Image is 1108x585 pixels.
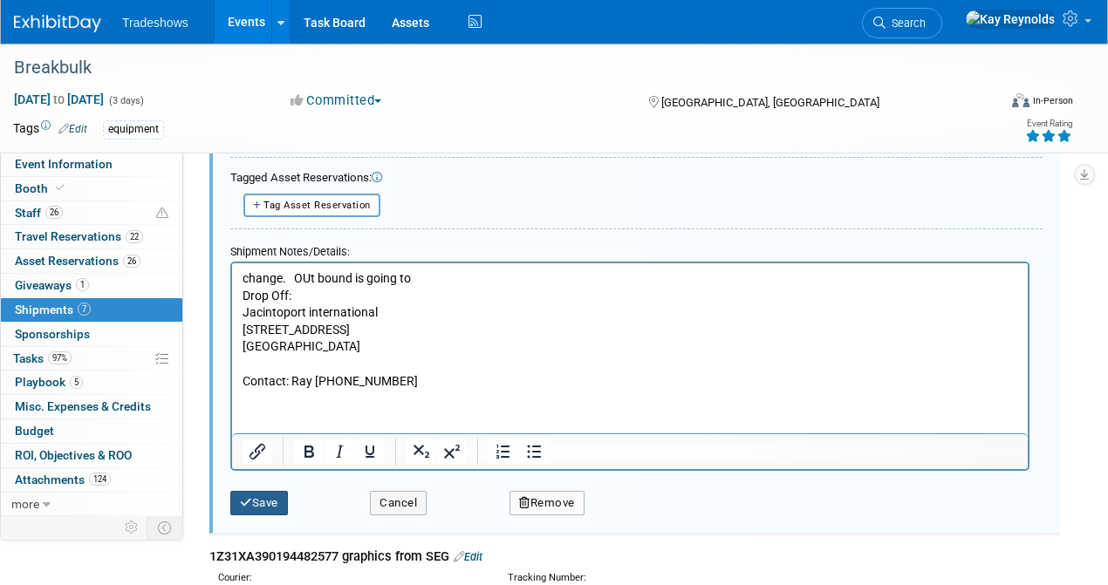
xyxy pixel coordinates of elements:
span: Potential Scheduling Conflict -- at least one attendee is tagged in another overlapping event. [156,206,168,221]
span: Booth [15,181,68,195]
span: 26 [45,206,63,219]
span: Tag Asset Reservation [263,200,371,211]
span: ROI, Objectives & ROO [15,448,132,462]
div: Tracking Number: [508,571,844,585]
span: Playbook [15,375,83,389]
img: Format-Inperson.png [1012,93,1029,107]
img: Kay Reynolds [965,10,1056,29]
button: Bullet list [519,439,549,464]
span: Staff [15,206,63,220]
a: Booth [1,177,182,201]
td: Personalize Event Tab Strip [117,516,147,539]
span: Budget [15,424,54,438]
span: Asset Reservations [15,254,140,268]
div: Courier: [218,571,482,585]
span: [GEOGRAPHIC_DATA], [GEOGRAPHIC_DATA] [661,96,879,109]
button: Committed [284,92,388,110]
a: ROI, Objectives & ROO [1,444,182,467]
a: Giveaways1 [1,274,182,297]
button: Superscript [437,439,467,464]
button: Subscript [407,439,436,464]
a: more [1,493,182,516]
div: Event Rating [1025,119,1072,128]
iframe: Rich Text Area [232,263,1028,433]
div: equipment [103,120,164,139]
div: In-Person [1032,94,1073,107]
div: Shipment Notes/Details: [230,236,1029,262]
div: Event Format [919,91,1074,117]
button: Bold [294,439,324,464]
span: Shipments [15,303,91,316]
button: Underline [355,439,385,464]
span: 1 [76,278,89,291]
a: Travel Reservations22 [1,225,182,248]
span: 26 [123,255,140,268]
span: 22 [126,230,143,243]
div: 1Z31XA390194482577 graphics from SEG [209,548,1060,566]
a: Asset Reservations26 [1,249,182,273]
a: Sponsorships [1,323,182,346]
div: Tagged Asset Reservations: [230,170,1043,187]
span: to [51,92,67,106]
span: [DATE] [DATE] [13,92,105,107]
button: Save [230,491,288,515]
span: Attachments [15,473,111,486]
a: Edit [58,123,87,135]
a: Budget [1,419,182,443]
span: Sponsorships [15,327,90,341]
a: Search [862,8,942,38]
span: Giveaways [15,278,89,292]
span: Tasks [13,351,72,365]
td: Toggle Event Tabs [147,516,183,539]
button: Numbered list [489,439,518,464]
div: Breakbulk [8,52,982,84]
button: Cancel [370,491,427,515]
span: Misc. Expenses & Credits [15,399,151,413]
span: 5 [70,376,83,389]
a: Playbook5 [1,371,182,394]
span: Travel Reservations [15,229,143,243]
a: Attachments124 [1,468,182,492]
button: Tag Asset Reservation [243,194,380,217]
span: Tradeshows [122,16,188,30]
span: (3 days) [107,95,144,106]
i: Booth reservation complete [56,183,65,193]
span: Event Information [15,157,113,171]
span: 97% [48,351,72,364]
button: Insert/edit link [243,439,272,464]
a: Tasks97% [1,347,182,371]
img: ExhibitDay [14,15,101,32]
a: Edit [454,550,482,563]
span: 7 [78,303,91,316]
a: Shipments7 [1,298,182,322]
a: Misc. Expenses & Credits [1,395,182,418]
a: Event Information [1,153,182,176]
span: more [11,497,39,511]
span: 124 [89,473,111,486]
a: Staff26 [1,201,182,225]
button: Remove [510,491,585,515]
td: Tags [13,119,87,139]
span: Search [886,17,926,30]
button: Italic [325,439,354,464]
